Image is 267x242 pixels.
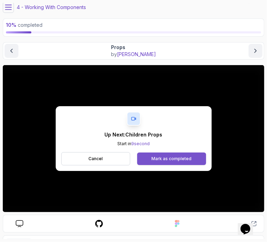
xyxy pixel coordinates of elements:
[3,65,264,212] iframe: 3 - Props
[6,22,42,28] span: completed
[5,44,18,58] button: previous content
[88,156,103,162] p: Cancel
[131,141,150,146] span: 9 second
[17,4,86,11] p: 4 - Working With Components
[117,51,156,57] span: [PERSON_NAME]
[111,51,156,58] p: by
[111,44,156,51] p: Props
[137,153,206,165] button: Mark as completed
[61,152,131,165] button: Cancel
[238,214,260,235] iframe: chat widget
[89,219,109,228] a: course repo
[249,44,262,58] button: next content
[10,220,29,227] a: course slides
[105,131,163,138] p: Up Next: Children Props
[6,22,16,28] span: 10 %
[105,141,163,147] p: Start in
[151,156,191,162] div: Mark as completed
